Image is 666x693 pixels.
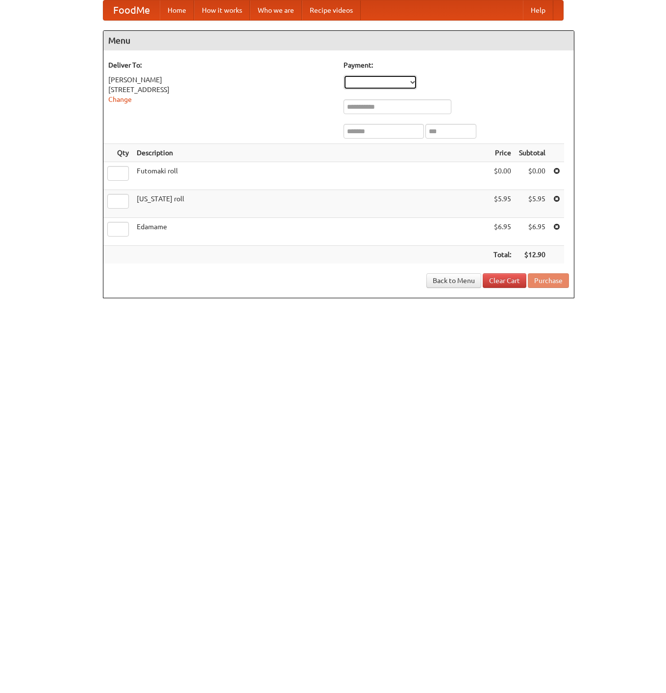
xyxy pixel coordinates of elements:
td: $5.95 [490,190,515,218]
a: Help [523,0,553,20]
td: Edamame [133,218,490,246]
a: Change [108,96,132,103]
a: Who we are [250,0,302,20]
th: Total: [490,246,515,264]
a: How it works [194,0,250,20]
th: $12.90 [515,246,549,264]
h4: Menu [103,31,574,50]
th: Description [133,144,490,162]
a: Home [160,0,194,20]
div: [PERSON_NAME] [108,75,334,85]
th: Price [490,144,515,162]
td: $5.95 [515,190,549,218]
td: $6.95 [515,218,549,246]
button: Purchase [528,273,569,288]
a: Back to Menu [426,273,481,288]
td: $0.00 [490,162,515,190]
th: Qty [103,144,133,162]
td: [US_STATE] roll [133,190,490,218]
a: Clear Cart [483,273,526,288]
td: $6.95 [490,218,515,246]
h5: Payment: [344,60,569,70]
h5: Deliver To: [108,60,334,70]
a: Recipe videos [302,0,361,20]
td: $0.00 [515,162,549,190]
th: Subtotal [515,144,549,162]
td: Futomaki roll [133,162,490,190]
div: [STREET_ADDRESS] [108,85,334,95]
a: FoodMe [103,0,160,20]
